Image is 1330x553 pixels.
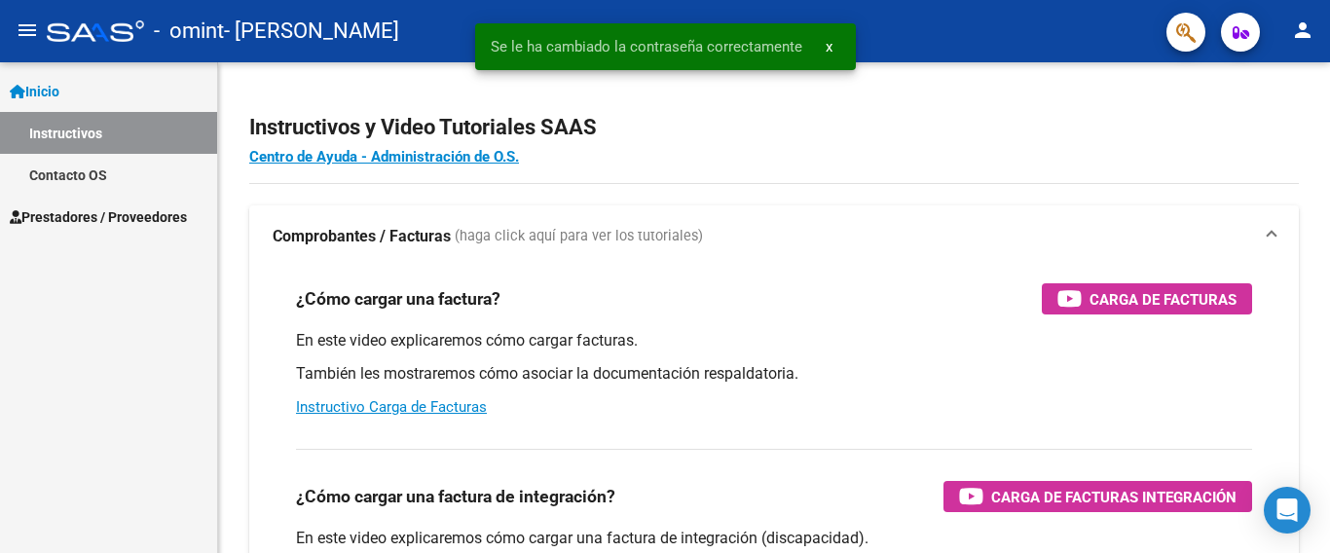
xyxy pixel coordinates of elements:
mat-expansion-panel-header: Comprobantes / Facturas (haga click aquí para ver los tutoriales) [249,205,1299,268]
span: (haga click aquí para ver los tutoriales) [455,226,703,247]
a: Instructivo Carga de Facturas [296,398,487,416]
a: Centro de Ayuda - Administración de O.S. [249,148,519,166]
p: En este video explicaremos cómo cargar una factura de integración (discapacidad). [296,528,1252,549]
span: Carga de Facturas Integración [991,485,1237,509]
mat-icon: person [1291,18,1314,42]
h2: Instructivos y Video Tutoriales SAAS [249,109,1299,146]
strong: Comprobantes / Facturas [273,226,451,247]
h3: ¿Cómo cargar una factura? [296,285,500,313]
span: - [PERSON_NAME] [224,10,399,53]
button: x [810,29,848,64]
span: Se le ha cambiado la contraseña correctamente [491,37,802,56]
span: Prestadores / Proveedores [10,206,187,228]
span: Inicio [10,81,59,102]
span: - omint [154,10,224,53]
mat-icon: menu [16,18,39,42]
span: Carga de Facturas [1090,287,1237,312]
button: Carga de Facturas Integración [943,481,1252,512]
span: x [826,38,832,55]
button: Carga de Facturas [1042,283,1252,314]
h3: ¿Cómo cargar una factura de integración? [296,483,615,510]
div: Open Intercom Messenger [1264,487,1311,534]
p: En este video explicaremos cómo cargar facturas. [296,330,1252,351]
p: También les mostraremos cómo asociar la documentación respaldatoria. [296,363,1252,385]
